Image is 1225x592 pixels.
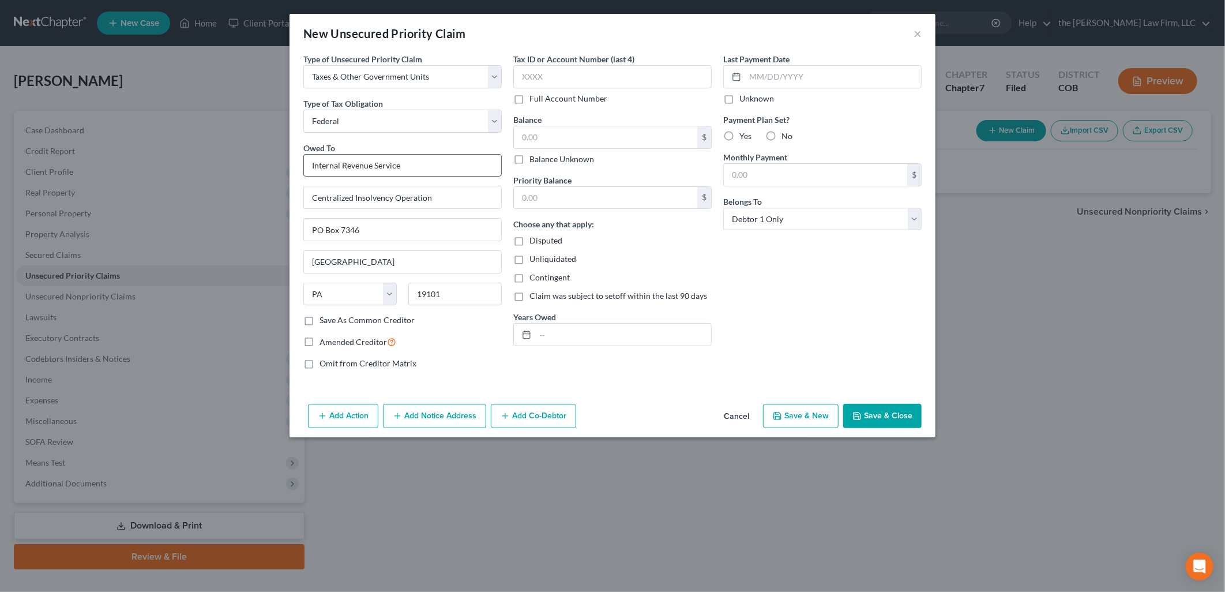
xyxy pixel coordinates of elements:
span: Omit from Creditor Matrix [320,358,416,368]
span: Contingent [529,272,570,282]
button: Add Co-Debtor [491,404,576,428]
span: Owed To [303,143,335,153]
span: Amended Creditor [320,337,387,347]
span: Yes [739,131,751,141]
input: 0.00 [514,126,697,148]
label: Unknown [739,93,774,104]
div: Open Intercom Messenger [1186,553,1213,580]
span: No [781,131,792,141]
label: Save As Common Creditor [320,314,415,326]
label: Priority Balance [513,174,572,186]
label: Choose any that apply: [513,218,594,230]
button: Add Action [308,404,378,428]
label: Balance [513,114,542,126]
span: Disputed [529,235,562,245]
span: Unliquidated [529,254,576,264]
input: 0.00 [514,187,697,209]
button: Save & Close [843,404,922,428]
input: -- [535,324,711,346]
input: Apt, Suite, etc... [304,219,501,241]
button: Add Notice Address [383,404,486,428]
span: Type of Unsecured Priority Claim [303,54,422,64]
button: × [914,27,922,40]
label: Last Payment Date [723,53,790,65]
div: New Unsecured Priority Claim [303,25,465,42]
button: Save & New [763,404,839,428]
input: Enter city... [304,251,501,273]
input: 0.00 [724,164,907,186]
div: $ [697,126,711,148]
span: Type of Tax Obligation [303,99,383,108]
input: Enter zip... [408,283,502,306]
span: Belongs To [723,197,762,207]
label: Payment Plan Set? [723,114,922,126]
label: Years Owed [513,311,556,323]
input: Enter address... [304,186,501,208]
span: Claim was subject to setoff within the last 90 days [529,291,707,301]
label: Full Account Number [529,93,607,104]
div: $ [907,164,921,186]
input: XXXX [513,65,712,88]
input: Search creditor by name... [303,154,502,177]
input: MM/DD/YYYY [745,66,921,88]
label: Tax ID or Account Number (last 4) [513,53,634,65]
label: Monthly Payment [723,151,787,163]
div: $ [697,187,711,209]
button: Cancel [715,405,758,428]
label: Balance Unknown [529,153,594,165]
